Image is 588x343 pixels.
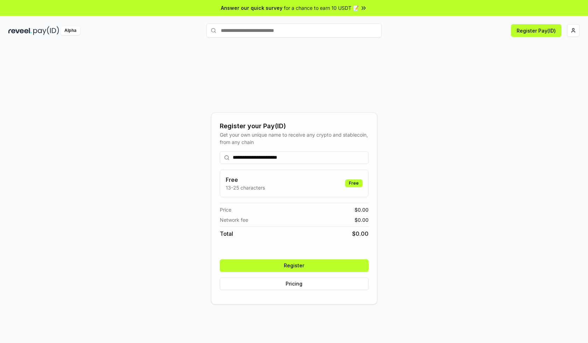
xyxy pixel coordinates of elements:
span: $ 0.00 [355,216,369,224]
div: Free [345,179,363,187]
span: Total [220,229,233,238]
div: Register your Pay(ID) [220,121,369,131]
span: for a chance to earn 10 USDT 📝 [284,4,359,12]
span: Answer our quick survey [221,4,282,12]
div: Get your own unique name to receive any crypto and stablecoin, from any chain [220,131,369,146]
span: $ 0.00 [352,229,369,238]
span: Network fee [220,216,248,224]
img: pay_id [33,26,59,35]
button: Pricing [220,277,369,290]
div: Alpha [61,26,80,35]
button: Register Pay(ID) [511,24,561,37]
button: Register [220,259,369,272]
p: 13-25 characters [226,184,265,191]
span: $ 0.00 [355,206,369,213]
span: Price [220,206,231,213]
img: reveel_dark [8,26,32,35]
h3: Free [226,176,265,184]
